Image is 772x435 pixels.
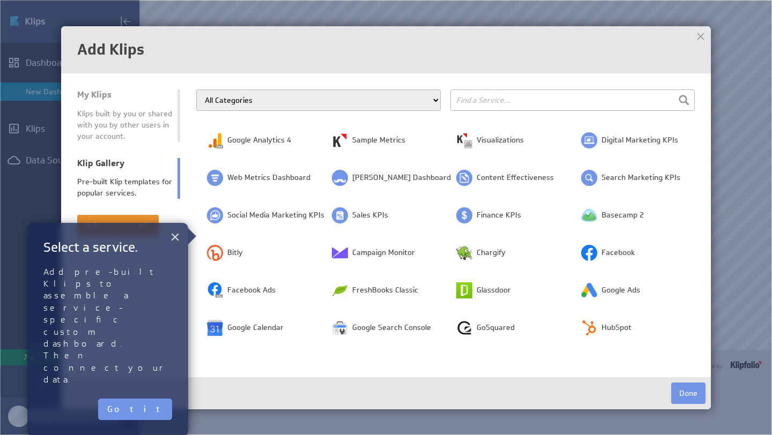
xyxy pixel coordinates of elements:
[602,247,635,258] span: Facebook
[332,170,348,186] img: image2048842146512654208.png
[98,399,172,420] button: Got it
[227,285,276,296] span: Facebook Ads
[77,42,695,57] h1: Add Klips
[77,176,172,199] div: Pre-built Klip templates for popular services.
[43,266,172,386] p: Add pre-built Klips to assemble a service-specific custom dashboard. Then connect your data.
[207,207,223,223] img: image8669511407265061774.png
[456,282,472,298] img: image4203343126471956075.png
[477,172,554,183] span: Content Effectiveness
[332,282,348,298] img: image3522292994667009732.png
[332,245,348,261] img: image6347507244920034643.png
[77,215,159,236] button: Build a custom Klip
[77,108,172,142] div: Klips built by you or shared with you by other users in your account.
[581,320,597,336] img: image4788249492605619304.png
[477,322,515,333] span: GoSquared
[207,320,223,336] img: image4693762298343897077.png
[456,320,472,336] img: image2563615312826291593.png
[581,170,597,186] img: image52590220093943300.png
[332,320,348,336] img: image2282773393747061076.png
[352,247,415,258] span: Campaign Monitor
[671,382,706,404] button: Done
[477,210,521,221] span: Finance KPIs
[352,210,388,221] span: Sales KPIs
[332,132,348,148] img: image1443927121734523965.png
[581,207,597,223] img: image259683944446962572.png
[602,285,640,296] span: Google Ads
[352,172,451,183] span: [PERSON_NAME] Dashboard
[227,172,310,183] span: Web Metrics Dashboard
[456,207,472,223] img: image286808521443149053.png
[456,132,472,148] img: image5288152894157907875.png
[207,170,223,186] img: image7785814661071211034.png
[602,322,632,333] span: HubSpot
[207,132,223,148] img: image6502031566950861830.png
[227,247,243,258] span: Bitly
[352,135,405,146] span: Sample Metrics
[207,245,223,261] img: image8320012023144177748.png
[602,135,678,146] span: Digital Marketing KPIs
[602,210,644,221] span: Basecamp 2
[456,245,472,261] img: image2261544860167327136.png
[581,132,597,148] img: image4712442411381150036.png
[477,135,524,146] span: Visualizations
[352,322,431,333] span: Google Search Console
[477,285,511,296] span: Glassdoor
[227,322,284,333] span: Google Calendar
[207,282,223,298] img: image2754833655435752804.png
[352,285,418,296] span: FreshBooks Classic
[332,207,348,223] img: image1810292984256751319.png
[602,172,680,183] span: Search Marketing KPIs
[456,170,472,186] img: image5117197766309347828.png
[450,89,695,111] input: Find a Service...
[43,239,172,256] h2: Select a service.
[77,89,172,100] div: My Klips
[170,226,180,247] button: Close
[77,158,172,169] div: Klip Gallery
[581,282,597,298] img: image8417636050194330799.png
[227,210,324,221] span: Social Media Marketing KPIs
[227,135,291,146] span: Google Analytics 4
[477,247,506,258] span: Chargify
[581,245,597,261] img: image729517258887019810.png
